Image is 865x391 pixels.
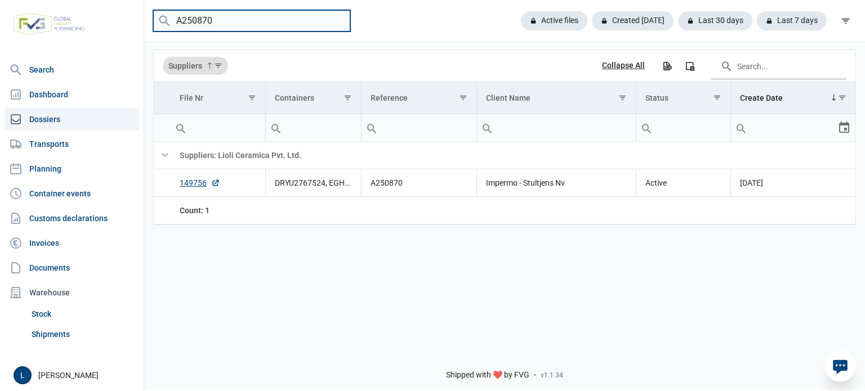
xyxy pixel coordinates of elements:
span: Show filter options for column 'Status' [713,93,721,102]
td: Column Reference [361,82,476,114]
a: Documents [5,257,139,279]
div: Search box [477,114,497,141]
span: Show filter options for column 'Create Date' [838,93,846,102]
a: Stock [27,304,139,324]
td: A250870 [361,169,476,197]
td: Active [636,169,731,197]
div: [PERSON_NAME] [14,366,137,384]
div: Data grid with 2 rows and 7 columns [154,50,855,224]
input: Filter cell [362,114,476,141]
a: Planning [5,158,139,180]
div: Client Name [486,93,530,102]
div: Warehouse [5,281,139,304]
td: DRYU2767524, EGHU3801048 [265,169,361,197]
input: Search dossiers [153,10,350,32]
a: Dossiers [5,108,139,131]
div: Search box [636,114,657,141]
input: Filter cell [477,114,636,141]
img: FVG - Global freight forwarding [9,8,89,39]
a: Shipments [27,324,139,344]
td: Filter cell [171,114,265,142]
span: Show filter options for column 'File Nr' [248,93,256,102]
a: Container events [5,182,139,205]
div: File Nr [180,93,203,102]
div: Column Chooser [680,56,700,76]
td: Column Client Name [476,82,636,114]
div: Created [DATE] [592,11,674,30]
td: Column Create Date [731,82,855,114]
td: Collapse [154,142,171,169]
div: File Nr Count: 1 [180,205,256,216]
td: Filter cell [636,114,731,142]
td: Column Containers [265,82,361,114]
a: Transports [5,133,139,155]
div: Search box [171,114,191,141]
input: Filter cell [731,114,837,141]
div: Containers [275,93,314,102]
div: Last 7 days [757,11,827,30]
td: Filter cell [361,114,476,142]
td: Filter cell [476,114,636,142]
span: [DATE] [740,178,763,187]
div: Reference [371,93,408,102]
div: Active files [521,11,587,30]
span: v1.1.34 [541,371,563,380]
a: Dashboard [5,83,139,106]
div: Export all data to Excel [657,56,677,76]
span: Show filter options for column 'Reference' [459,93,467,102]
input: Filter cell [266,114,361,141]
span: - [534,370,536,380]
a: Search [5,59,139,81]
div: filter [836,11,856,31]
a: Invoices [5,232,139,254]
a: Customs declarations [5,207,139,230]
div: Search box [266,114,286,141]
div: Status [645,93,668,102]
div: Select [837,114,851,141]
td: Filter cell [265,114,361,142]
td: Impermo - Stultjens Nv [476,169,636,197]
span: Show filter options for column 'Client Name' [618,93,627,102]
td: Column File Nr [171,82,265,114]
div: Search box [731,114,751,141]
input: Search in the data grid [711,52,846,79]
button: L [14,366,32,384]
span: Show filter options for column 'Suppliers' [214,61,222,70]
div: Data grid toolbar [163,50,846,82]
div: Suppliers [163,57,228,75]
div: Create Date [740,93,783,102]
span: Shipped with ❤️ by FVG [446,370,529,380]
input: Filter cell [171,114,265,141]
td: Suppliers: Lioli Ceramica Pvt. Ltd. [171,142,855,169]
a: 149756 [180,177,220,188]
div: Search box [362,114,382,141]
td: Filter cell [731,114,855,142]
input: Filter cell [636,114,730,141]
div: Last 30 days [678,11,752,30]
div: Collapse All [602,61,645,71]
span: Show filter options for column 'Containers' [344,93,352,102]
td: Column Status [636,82,731,114]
